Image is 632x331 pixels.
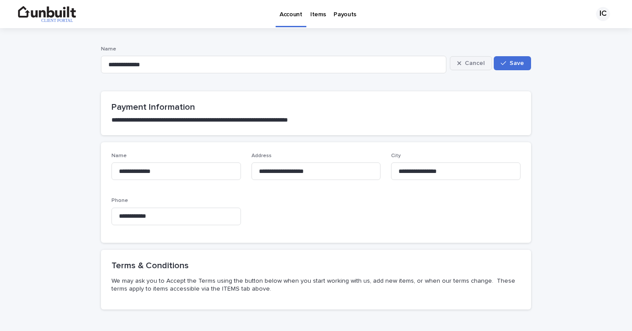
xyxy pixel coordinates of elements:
[111,102,521,112] h2: Payment Information
[494,56,531,70] button: Save
[101,47,116,52] span: Name
[111,153,127,158] span: Name
[111,198,128,203] span: Phone
[596,7,610,21] div: IC
[391,153,401,158] span: City
[510,60,524,66] span: Save
[18,5,77,23] img: 6Gg1DZ9SNfQwBNZn6pXg
[465,60,485,66] span: Cancel
[111,277,521,293] p: We may ask you to Accept the Terms using the button below when you start working with us, add new...
[450,56,492,70] button: Cancel
[111,260,521,271] h2: Terms & Conditions
[251,153,272,158] span: Address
